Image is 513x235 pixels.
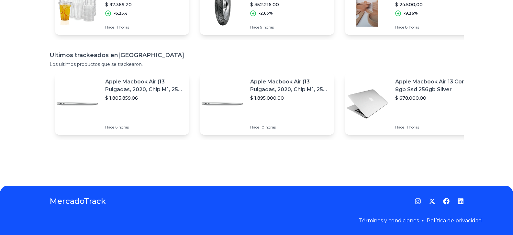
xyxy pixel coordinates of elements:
[457,198,464,204] a: LinkedIn
[250,25,329,30] p: Hace 9 horas
[200,81,245,127] img: Featured image
[250,1,329,8] p: $ 352.216,00
[429,198,435,204] a: Twitter
[55,81,100,127] img: Featured image
[105,95,184,101] p: $ 1.803.859,06
[250,125,329,130] p: Hace 10 horas
[114,11,128,16] p: -6,25%
[50,196,106,206] a: MercadoTrack
[259,11,273,16] p: -2,63%
[395,95,474,101] p: $ 678.000,00
[359,217,419,224] a: Términos y condiciones
[415,198,421,204] a: Instagram
[404,11,418,16] p: -9,26%
[105,1,184,8] p: $ 97.369,20
[200,73,334,135] a: Featured imageApple Macbook Air (13 Pulgadas, 2020, Chip M1, 256 Gb De Ssd, 8 Gb De Ram) - Plata$...
[250,95,329,101] p: $ 1.895.000,00
[50,51,464,60] h1: Ultimos trackeados en [GEOGRAPHIC_DATA]
[250,78,329,93] p: Apple Macbook Air (13 Pulgadas, 2020, Chip M1, 256 Gb De Ssd, 8 Gb De Ram) - Plata
[427,217,482,224] a: Política de privacidad
[395,25,474,30] p: Hace 8 horas
[395,1,474,8] p: $ 24.500,00
[105,25,184,30] p: Hace 11 horas
[50,61,464,68] p: Los ultimos productos que se trackearon.
[443,198,450,204] a: Facebook
[345,81,390,127] img: Featured image
[395,78,474,93] p: Apple Macbook Air 13 Core I5 8gb Ssd 256gb Silver
[395,125,474,130] p: Hace 11 horas
[105,125,184,130] p: Hace 6 horas
[55,73,189,135] a: Featured imageApple Macbook Air (13 Pulgadas, 2020, Chip M1, 256 Gb De Ssd, 8 Gb De Ram) - Plata$...
[345,73,479,135] a: Featured imageApple Macbook Air 13 Core I5 8gb Ssd 256gb Silver$ 678.000,00Hace 11 horas
[105,78,184,93] p: Apple Macbook Air (13 Pulgadas, 2020, Chip M1, 256 Gb De Ssd, 8 Gb De Ram) - Plata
